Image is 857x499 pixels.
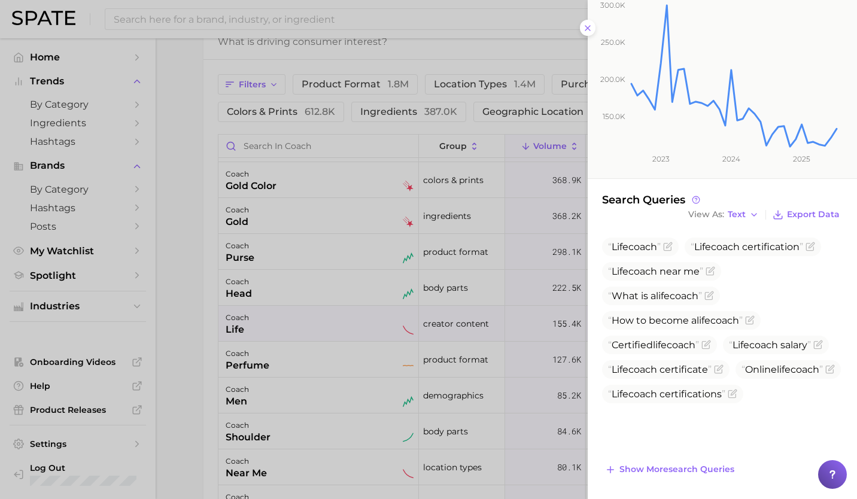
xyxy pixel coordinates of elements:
span: Life [733,339,749,351]
button: View AsText [685,207,762,223]
span: coach certification [691,241,803,252]
span: Life [694,241,711,252]
span: Certified coach [608,339,699,351]
span: Life [612,388,628,400]
span: View As [688,211,724,218]
span: Life [612,364,628,375]
span: life [777,364,791,375]
button: Flag as miscategorized or irrelevant [813,340,823,349]
button: Flag as miscategorized or irrelevant [706,266,715,276]
span: coach salary [729,339,811,351]
span: coach [608,241,661,252]
span: Search Queries [602,193,702,206]
span: life [697,315,710,326]
span: life [656,290,670,302]
button: Flag as miscategorized or irrelevant [825,364,835,374]
span: Text [728,211,746,218]
button: Flag as miscategorized or irrelevant [663,242,673,251]
tspan: 2024 [722,154,740,163]
tspan: 2023 [652,154,670,163]
span: How to become a coach [608,315,743,326]
button: Show moresearch queries [602,461,737,478]
button: Flag as miscategorized or irrelevant [704,291,714,300]
span: Online coach [741,364,823,375]
span: Export Data [787,209,840,220]
button: Flag as miscategorized or irrelevant [701,340,711,349]
button: Flag as miscategorized or irrelevant [728,389,737,398]
button: Export Data [770,206,843,223]
span: coach certificate [608,364,712,375]
tspan: 200.0k [600,75,625,84]
span: coach certifications [608,388,725,400]
tspan: 250.0k [601,38,625,47]
span: Life [612,266,628,277]
button: Flag as miscategorized or irrelevant [806,242,815,251]
tspan: 150.0k [603,112,625,121]
span: coach near me [608,266,703,277]
button: Flag as miscategorized or irrelevant [745,315,755,325]
span: life [653,339,667,351]
tspan: 2025 [793,154,810,163]
span: Show more search queries [619,464,734,474]
button: Flag as miscategorized or irrelevant [714,364,724,374]
tspan: 300.0k [600,1,625,10]
span: What is a coach [608,290,702,302]
span: Life [612,241,628,252]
